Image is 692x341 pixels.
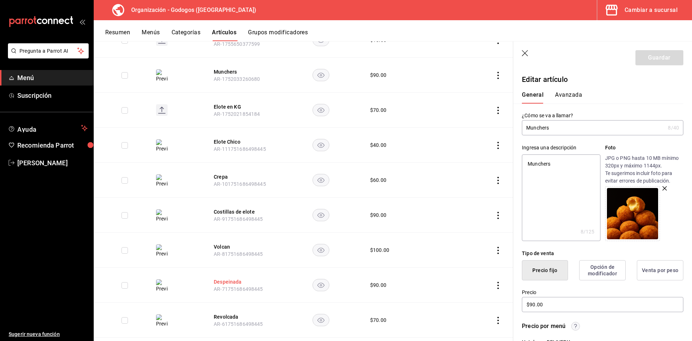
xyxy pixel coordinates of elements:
div: $ 70.00 [370,106,386,114]
span: Suscripción [17,91,88,100]
span: AR-81751686498445 [214,251,263,257]
div: $ 90.00 [370,211,386,219]
button: actions [494,107,502,114]
button: availability-product [312,244,329,256]
span: Sugerir nueva función [9,331,88,338]
div: $ 60.00 [370,176,386,184]
button: Avanzada [555,91,582,104]
span: Recomienda Parrot [17,140,88,150]
img: Preview [156,209,168,222]
img: Preview [156,244,168,257]
button: edit-product-location [214,103,271,110]
label: ¿Cómo se va a llamar? [522,113,683,118]
span: AR-1752033260680 [214,76,260,82]
img: Preview [156,314,168,327]
div: navigation tabs [522,91,675,104]
img: Preview [156,69,168,82]
button: edit-product-location [214,208,271,215]
button: availability-product [312,314,329,326]
img: Preview [607,188,658,239]
button: Opción de modificador [579,260,626,280]
span: Menú [17,73,88,83]
span: AR-91751686498445 [214,216,263,222]
button: Artículos [212,29,236,41]
button: actions [494,72,502,79]
button: Menús [142,29,160,41]
button: Precio fijo [522,260,568,280]
p: JPG o PNG hasta 10 MB mínimo 320px y máximo 1144px. Te sugerimos incluir foto para evitar errores... [605,154,683,185]
div: $ 90.00 [370,281,386,289]
button: availability-product [312,174,329,186]
button: Venta por peso [637,260,683,280]
div: $ 70.00 [370,316,386,324]
button: Categorías [172,29,201,41]
div: $ 100.00 [370,246,389,254]
span: AR-61751686498445 [214,321,263,327]
button: availability-product [312,139,329,151]
button: edit-product-location [214,278,271,285]
div: 8 /40 [668,124,679,131]
button: edit-product-location [214,243,271,250]
p: Editar artículo [522,74,683,85]
div: $ 90.00 [370,71,386,79]
img: Preview [156,279,168,292]
div: $ 40.00 [370,141,386,149]
span: AR-1752021854184 [214,111,260,117]
button: General [522,91,544,104]
span: AR-71751686498445 [214,286,263,292]
button: actions [494,212,502,219]
p: Foto [605,144,683,152]
div: Tipo de venta [522,250,683,257]
span: Ayuda [17,124,78,132]
button: actions [494,317,502,324]
button: availability-product [312,104,329,116]
button: availability-product [312,209,329,221]
img: Preview [156,139,168,152]
button: actions [494,247,502,254]
button: open_drawer_menu [79,19,85,25]
button: Grupos modificadores [248,29,308,41]
div: navigation tabs [105,29,692,41]
input: $0.00 [522,297,683,312]
div: 8 /125 [581,228,595,235]
button: edit-product-location [214,68,271,75]
button: availability-product [312,69,329,81]
button: Pregunta a Parrot AI [8,43,89,58]
button: actions [494,177,502,184]
span: Pregunta a Parrot AI [19,47,77,55]
h3: Organización - Godogos ([GEOGRAPHIC_DATA]) [125,6,257,14]
div: Ingresa una descripción [522,144,600,152]
span: AR-111751686498445 [214,146,266,152]
button: availability-product [312,279,329,291]
button: Resumen [105,29,130,41]
label: Precio [522,290,683,295]
span: AR-1755650377599 [214,41,260,47]
img: Preview [156,174,168,187]
button: edit-product-location [214,173,271,180]
button: edit-product-location [214,138,271,145]
div: Cambiar a sucursal [625,5,678,15]
span: [PERSON_NAME] [17,158,88,168]
button: edit-product-location [214,313,271,320]
div: Precio por menú [522,322,565,331]
button: actions [494,282,502,289]
a: Pregunta a Parrot AI [5,52,89,60]
span: AR-101751686498445 [214,181,266,187]
button: actions [494,142,502,149]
